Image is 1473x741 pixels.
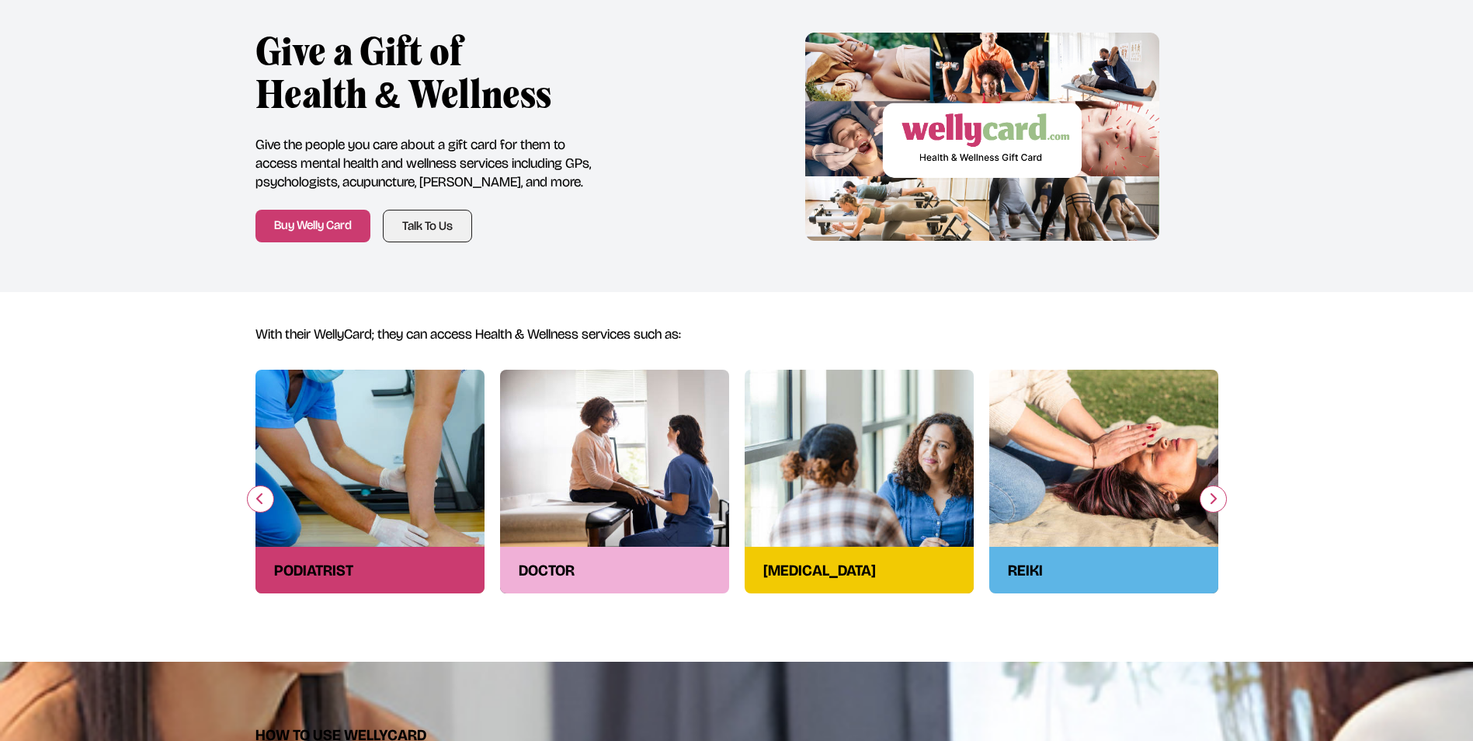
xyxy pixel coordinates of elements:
[255,323,1218,345] h5: With their WellyCard; they can access Health & Wellness services such as:
[989,547,1218,593] div: reiki
[255,547,485,593] div: podiatrist
[255,210,370,242] a: Buy Welly Card
[255,31,728,117] h3: Give a Gift of Health & Wellness
[255,135,728,191] p: Give the people you care about a gift card for them to access mental health and wellness services...
[500,547,729,593] div: doctor
[383,210,472,242] a: Talk To Us
[745,547,974,593] div: [MEDICAL_DATA]
[805,33,1159,242] img: wellycard wellness gift card - buy a gift of health and wellness for you and your loved ones with...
